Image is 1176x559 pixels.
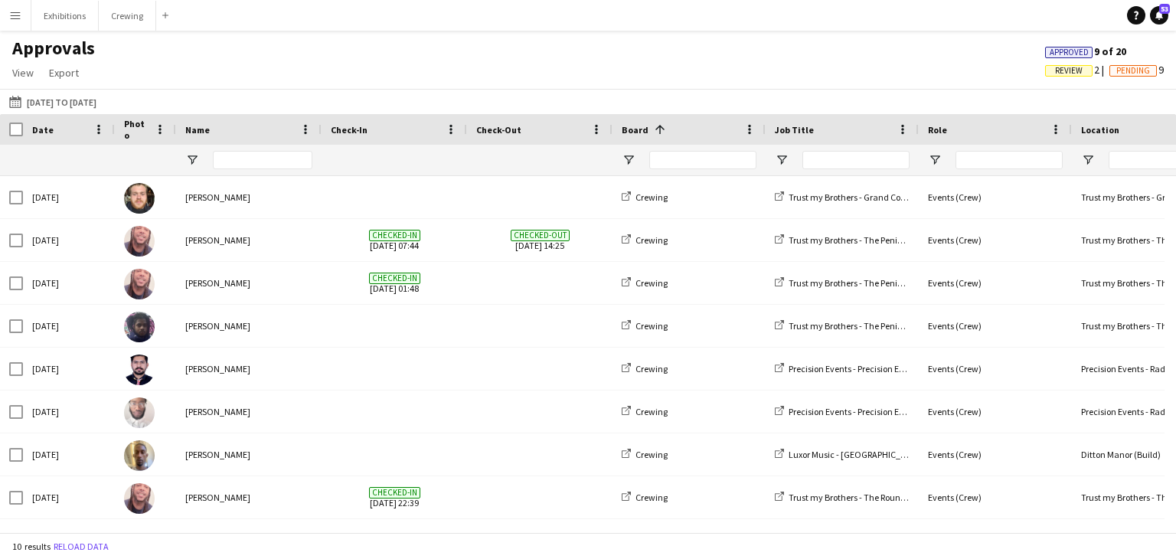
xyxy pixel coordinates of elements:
img: Dean Cox [124,183,155,214]
span: Photo [124,118,149,141]
button: [DATE] to [DATE] [6,93,100,111]
div: [PERSON_NAME] [176,348,322,390]
span: Trust my Brothers - The Peninsula Hotel (Build) [789,234,970,246]
span: Pending [1116,66,1150,76]
span: Checked-in [369,230,420,241]
span: Crewing [635,363,668,374]
span: [DATE] 07:44 [331,219,458,261]
button: Open Filter Menu [1081,153,1095,167]
button: Open Filter Menu [622,153,635,167]
div: [PERSON_NAME] [176,433,322,476]
div: Events (Crew) [919,305,1072,347]
span: 9 of 20 [1045,44,1126,58]
div: [PERSON_NAME] [176,476,322,518]
span: Precision Events - Precision Events - Radisson Red (Build) [789,406,1006,417]
span: Date [32,124,54,136]
span: Checked-in [369,487,420,499]
span: Crewing [635,320,668,332]
span: Trust my Brothers - The Peninsula Hotel (Derig) [789,320,970,332]
span: [DATE] 01:48 [331,262,458,304]
a: 53 [1150,6,1168,25]
a: Crewing [622,363,668,374]
span: Export [49,66,79,80]
a: Crewing [622,449,668,460]
span: 9 [1109,63,1164,77]
div: [PERSON_NAME] [176,391,322,433]
span: Name [185,124,210,136]
span: Board [622,124,648,136]
a: Crewing [622,320,668,332]
span: Precision Events - Precision Events - Radisson Red (Build) [789,363,1006,374]
div: [PERSON_NAME] [176,262,322,304]
span: Approved [1050,47,1089,57]
div: [DATE] [23,262,115,304]
a: Crewing [622,234,668,246]
div: [PERSON_NAME] [176,176,322,218]
div: Events (Crew) [919,348,1072,390]
div: [DATE] [23,476,115,518]
span: View [12,66,34,80]
img: Vikram Vikram [124,355,155,385]
a: Crewing [622,492,668,503]
span: [DATE] 22:39 [331,476,458,518]
span: Check-Out [476,124,521,136]
span: Role [928,124,947,136]
span: Trust my Brothers - The Peninsula Hotel (Derig) [789,277,970,289]
a: Export [43,63,85,83]
a: Trust my Brothers - The Roundhouse (Derig) [775,492,958,503]
a: Crewing [622,406,668,417]
button: Crewing [99,1,156,31]
div: [PERSON_NAME] [176,305,322,347]
div: [DATE] [23,219,115,261]
button: Exhibitions [31,1,99,31]
div: [PERSON_NAME] [176,219,322,261]
span: Crewing [635,234,668,246]
div: [DATE] [23,305,115,347]
a: Trust my Brothers - The Peninsula Hotel (Derig) [775,277,970,289]
span: Trust my Brothers - The Roundhouse (Derig) [789,492,958,503]
a: View [6,63,40,83]
a: Precision Events - Precision Events - Radisson Red (Build) [775,363,1006,374]
span: Review [1055,66,1083,76]
a: Trust my Brothers - The Peninsula Hotel (Build) [775,234,970,246]
span: Check-In [331,124,367,136]
input: Name Filter Input [213,151,312,169]
button: Reload data [51,538,112,555]
a: Crewing [622,277,668,289]
div: Events (Crew) [919,391,1072,433]
img: Kade Crawford [124,312,155,342]
div: [DATE] [23,433,115,476]
div: Events (Crew) [919,262,1072,304]
a: Precision Events - Precision Events - Radisson Red (Build) [775,406,1006,417]
div: Events (Crew) [919,476,1072,518]
button: Open Filter Menu [775,153,789,167]
span: Checked-in [369,273,420,284]
a: Crewing [622,191,668,203]
div: Events (Crew) [919,433,1072,476]
a: Luxor Music - [GEOGRAPHIC_DATA] (Build) [775,449,953,460]
span: Crewing [635,449,668,460]
span: Trust my Brothers - Grand Connaught Rooms (Build) [789,191,991,203]
div: Events (Crew) [919,219,1072,261]
div: Events (Crew) [919,176,1072,218]
input: Role Filter Input [955,151,1063,169]
input: Board Filter Input [649,151,756,169]
input: Job Title Filter Input [802,151,910,169]
span: [DATE] 14:25 [476,219,603,261]
span: 53 [1159,4,1170,14]
span: Crewing [635,406,668,417]
img: Fabio Gomes [124,269,155,299]
span: Checked-out [511,230,570,241]
span: Crewing [635,277,668,289]
span: Crewing [635,492,668,503]
img: Kristian Gabriel-welch [124,440,155,471]
a: Trust my Brothers - The Peninsula Hotel (Derig) [775,320,970,332]
div: [DATE] [23,176,115,218]
img: Fabio Gomes [124,483,155,514]
div: [DATE] [23,348,115,390]
span: Luxor Music - [GEOGRAPHIC_DATA] (Build) [789,449,953,460]
button: Open Filter Menu [928,153,942,167]
img: Fabio Gomes [124,226,155,257]
span: Location [1081,124,1119,136]
button: Open Filter Menu [185,153,199,167]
